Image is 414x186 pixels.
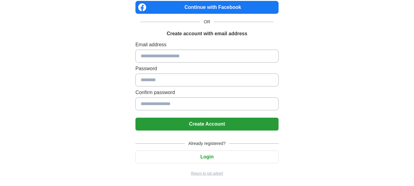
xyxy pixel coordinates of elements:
h1: Create account with email address [167,30,247,37]
span: OR [200,19,214,25]
label: Email address [135,41,279,48]
button: Create Account [135,118,279,131]
span: Already registered? [185,140,229,147]
label: Password [135,65,279,72]
button: Login [135,150,279,163]
a: Return to job advert [135,171,279,176]
a: Login [135,154,279,159]
label: Confirm password [135,89,279,96]
a: Continue with Facebook [135,1,279,14]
